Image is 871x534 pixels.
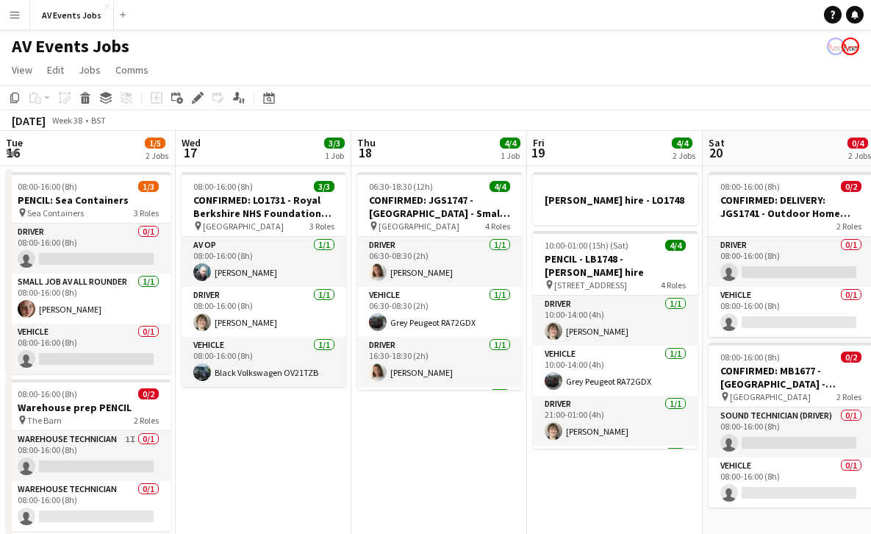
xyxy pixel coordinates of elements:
div: 2 Jobs [673,150,695,161]
span: Tue [6,136,23,149]
span: 10:00-01:00 (15h) (Sat) [545,240,628,251]
a: Edit [41,60,70,79]
app-card-role: Vehicle1/1 [533,446,698,496]
app-card-role: Driver1/106:30-08:30 (2h)[PERSON_NAME] [357,237,522,287]
app-card-role: Driver1/116:30-18:30 (2h)[PERSON_NAME] [357,337,522,387]
span: 3/3 [324,138,345,149]
span: View [12,63,32,76]
span: 08:00-16:00 (8h) [720,181,780,192]
h1: AV Events Jobs [12,35,129,57]
span: 18 [355,144,376,161]
div: [DATE] [12,113,46,128]
span: [GEOGRAPHIC_DATA] [730,391,811,402]
span: [GEOGRAPHIC_DATA] [379,221,459,232]
h3: CONFIRMED: LO1731 - Royal Berkshire NHS Foundation Trust AGM [182,193,346,220]
a: View [6,60,38,79]
a: Jobs [73,60,107,79]
span: 1/3 [138,181,159,192]
app-card-role: Vehicle1/1 [357,387,522,437]
span: 08:00-16:00 (8h) [193,181,253,192]
app-card-role: Driver0/108:00-16:00 (8h) [6,224,171,274]
app-card-role: Small Job AV All Rounder1/108:00-16:00 (8h)[PERSON_NAME] [6,274,171,324]
span: 3 Roles [134,207,159,218]
span: 4 Roles [485,221,510,232]
span: 4/4 [500,138,520,149]
a: Comms [110,60,154,79]
app-job-card: 08:00-16:00 (8h)0/2Warehouse prep PENCIL The Barn2 RolesWarehouse Technician1I0/108:00-16:00 (8h)... [6,380,171,531]
app-user-avatar: Liam O'Brien [827,38,845,55]
span: 06:30-18:30 (12h) [369,181,433,192]
div: 2 Jobs [848,150,871,161]
app-card-role: AV Op1/108:00-16:00 (8h)[PERSON_NAME] [182,237,346,287]
span: 4/4 [490,181,510,192]
span: Edit [47,63,64,76]
span: Jobs [79,63,101,76]
app-card-role: Warehouse Technician0/108:00-16:00 (8h) [6,481,171,531]
h3: PENCIL - LB1748 - [PERSON_NAME] hire [533,252,698,279]
span: 3 Roles [309,221,334,232]
app-job-card: [PERSON_NAME] hire - LO1748 [533,172,698,225]
span: The Barn [27,415,62,426]
div: BST [91,115,106,126]
app-card-role: Driver1/110:00-14:00 (4h)[PERSON_NAME] [533,296,698,346]
span: 08:00-16:00 (8h) [720,352,780,363]
app-card-role: Vehicle1/110:00-14:00 (4h)Grey Peugeot RA72GDX [533,346,698,396]
span: [STREET_ADDRESS] [554,280,627,291]
span: 2 Roles [134,415,159,426]
app-card-role: Vehicle0/108:00-16:00 (8h) [6,324,171,374]
span: Sat [709,136,725,149]
h3: PENCIL: Sea Containers [6,193,171,207]
button: AV Events Jobs [30,1,114,29]
app-card-role: Vehicle1/106:30-08:30 (2h)Grey Peugeot RA72GDX [357,287,522,337]
span: 4/4 [665,240,686,251]
span: 08:00-16:00 (8h) [18,181,77,192]
span: 2 Roles [836,221,861,232]
span: Thu [357,136,376,149]
span: 2 Roles [836,391,861,402]
app-card-role: Vehicle1/108:00-16:00 (8h)Black Volkswagen OV21TZB [182,337,346,387]
app-card-role: Warehouse Technician1I0/108:00-16:00 (8h) [6,431,171,481]
span: Fri [533,136,545,149]
app-card-role: Driver1/121:00-01:00 (4h)[PERSON_NAME] [533,396,698,446]
span: 3/3 [314,181,334,192]
app-job-card: 06:30-18:30 (12h)4/4CONFIRMED: JGS1747 - [GEOGRAPHIC_DATA] - Small PA [GEOGRAPHIC_DATA]4 RolesDri... [357,172,522,390]
span: Wed [182,136,201,149]
div: 1 Job [325,150,344,161]
span: 0/2 [841,352,861,363]
span: 0/2 [841,181,861,192]
h3: CONFIRMED: JGS1747 - [GEOGRAPHIC_DATA] - Small PA [357,193,522,220]
span: 0/4 [847,138,868,149]
span: 0/2 [138,388,159,399]
app-job-card: 10:00-01:00 (15h) (Sat)4/4PENCIL - LB1748 - [PERSON_NAME] hire [STREET_ADDRESS]4 RolesDriver1/110... [533,231,698,449]
div: 1 Job [501,150,520,161]
span: 17 [179,144,201,161]
app-user-avatar: Liam O'Brien [842,38,859,55]
app-job-card: 08:00-16:00 (8h)1/3PENCIL: Sea Containers Sea Containers3 RolesDriver0/108:00-16:00 (8h) Small Jo... [6,172,171,374]
span: Sea Containers [27,207,84,218]
span: 16 [4,144,23,161]
span: 19 [531,144,545,161]
h3: [PERSON_NAME] hire - LO1748 [533,193,698,207]
span: Week 38 [49,115,85,126]
span: 08:00-16:00 (8h) [18,388,77,399]
span: 1/5 [145,138,165,149]
span: 4/4 [672,138,692,149]
div: 2 Jobs [146,150,168,161]
app-card-role: Driver1/108:00-16:00 (8h)[PERSON_NAME] [182,287,346,337]
span: 20 [706,144,725,161]
app-job-card: 08:00-16:00 (8h)3/3CONFIRMED: LO1731 - Royal Berkshire NHS Foundation Trust AGM [GEOGRAPHIC_DATA]... [182,172,346,387]
span: [GEOGRAPHIC_DATA] [203,221,284,232]
h3: Warehouse prep PENCIL [6,401,171,414]
span: 4 Roles [661,280,686,291]
span: Comms [115,63,148,76]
